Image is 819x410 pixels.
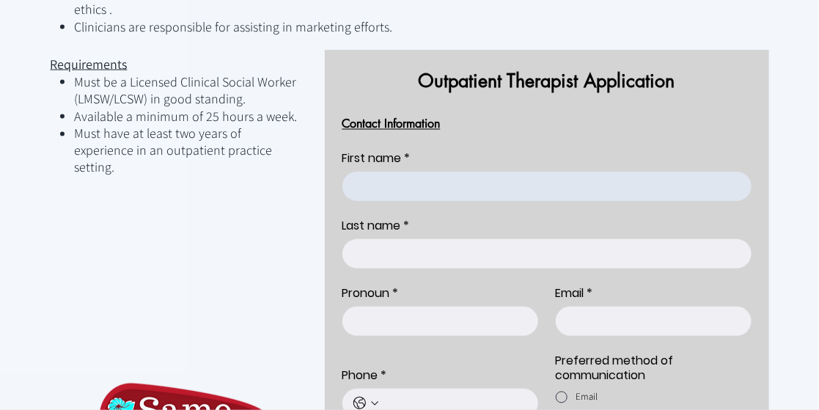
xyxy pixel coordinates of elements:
[74,108,297,125] span: Available a minimum of 25 hours a week.
[342,239,743,268] input: Last name
[556,307,743,336] input: Email
[342,307,529,336] input: Pronoun
[342,286,399,301] label: Pronoun
[342,368,387,383] label: Phone
[556,354,752,383] div: Preferred method of communication
[342,219,410,233] label: Last name
[419,69,675,92] span: Outpatient Therapist Application
[342,151,411,166] label: First name
[342,117,441,132] span: Contact Information
[74,125,272,176] span: Must have at least two years of experience in an outpatient practice setting.
[556,286,593,301] label: Email
[342,172,743,201] input: First name
[74,18,392,35] span: Clinicians are responsible for assisting in marketing efforts.
[576,389,598,406] div: Email
[51,56,128,73] span: Requirements
[74,73,296,107] span: Must be a Licensed Clinical Social Worker (LMSW/LCSW) in good standing.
